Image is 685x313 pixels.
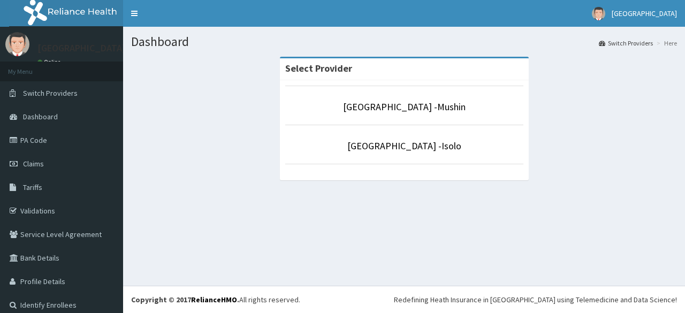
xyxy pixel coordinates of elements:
[394,294,677,305] div: Redefining Heath Insurance in [GEOGRAPHIC_DATA] using Telemedicine and Data Science!
[131,35,677,49] h1: Dashboard
[654,39,677,48] li: Here
[343,101,466,113] a: [GEOGRAPHIC_DATA] -Mushin
[37,43,126,53] p: [GEOGRAPHIC_DATA]
[23,159,44,169] span: Claims
[131,295,239,304] strong: Copyright © 2017 .
[191,295,237,304] a: RelianceHMO
[37,58,63,66] a: Online
[347,140,461,152] a: [GEOGRAPHIC_DATA] -Isolo
[23,112,58,121] span: Dashboard
[285,62,352,74] strong: Select Provider
[5,32,29,56] img: User Image
[592,7,605,20] img: User Image
[23,88,78,98] span: Switch Providers
[123,286,685,313] footer: All rights reserved.
[599,39,653,48] a: Switch Providers
[23,182,42,192] span: Tariffs
[612,9,677,18] span: [GEOGRAPHIC_DATA]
